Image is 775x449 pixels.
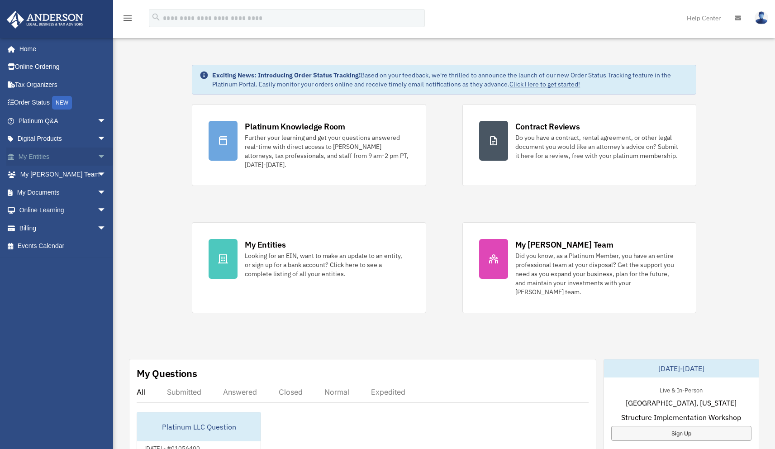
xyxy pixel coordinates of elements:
a: Tax Organizers [6,76,120,94]
a: Contract Reviews Do you have a contract, rental agreement, or other legal document you would like... [462,104,696,186]
div: Normal [324,387,349,396]
strong: Exciting News: Introducing Order Status Tracking! [212,71,361,79]
div: All [137,387,145,396]
a: Events Calendar [6,237,120,255]
span: arrow_drop_down [97,201,115,220]
a: Digital Productsarrow_drop_down [6,130,120,148]
span: Structure Implementation Workshop [621,412,741,423]
div: Did you know, as a Platinum Member, you have an entire professional team at your disposal? Get th... [515,251,680,296]
a: My Entities Looking for an EIN, want to make an update to an entity, or sign up for a bank accoun... [192,222,426,313]
span: arrow_drop_down [97,148,115,166]
a: menu [122,16,133,24]
a: Platinum Knowledge Room Further your learning and get your questions answered real-time with dire... [192,104,426,186]
a: Online Ordering [6,58,120,76]
a: My [PERSON_NAME] Team Did you know, as a Platinum Member, you have an entire professional team at... [462,222,696,313]
div: My Entities [245,239,285,250]
img: Anderson Advisors Platinum Portal [4,11,86,29]
a: My Entitiesarrow_drop_down [6,148,120,166]
div: Submitted [167,387,201,396]
span: arrow_drop_down [97,219,115,238]
a: Sign Up [611,426,751,441]
div: Live & In-Person [652,385,710,394]
a: My Documentsarrow_drop_down [6,183,120,201]
div: Contract Reviews [515,121,580,132]
a: Online Learningarrow_drop_down [6,201,120,220]
i: menu [122,13,133,24]
a: Click Here to get started! [509,80,580,88]
div: Platinum Knowledge Room [245,121,345,132]
span: arrow_drop_down [97,166,115,184]
span: arrow_drop_down [97,183,115,202]
a: Platinum Q&Aarrow_drop_down [6,112,120,130]
div: My [PERSON_NAME] Team [515,239,613,250]
span: arrow_drop_down [97,130,115,148]
img: User Pic [755,11,768,24]
a: My [PERSON_NAME] Teamarrow_drop_down [6,166,120,184]
span: [GEOGRAPHIC_DATA], [US_STATE] [626,397,737,408]
div: My Questions [137,367,197,380]
div: Based on your feedback, we're thrilled to announce the launch of our new Order Status Tracking fe... [212,71,688,89]
div: Closed [279,387,303,396]
i: search [151,12,161,22]
div: Do you have a contract, rental agreement, or other legal document you would like an attorney's ad... [515,133,680,160]
a: Billingarrow_drop_down [6,219,120,237]
div: Further your learning and get your questions answered real-time with direct access to [PERSON_NAM... [245,133,409,169]
div: NEW [52,96,72,110]
div: Expedited [371,387,405,396]
div: Platinum LLC Question [137,412,261,441]
span: arrow_drop_down [97,112,115,130]
a: Home [6,40,115,58]
div: [DATE]-[DATE] [604,359,759,377]
a: Order StatusNEW [6,94,120,112]
div: Looking for an EIN, want to make an update to an entity, or sign up for a bank account? Click her... [245,251,409,278]
div: Answered [223,387,257,396]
